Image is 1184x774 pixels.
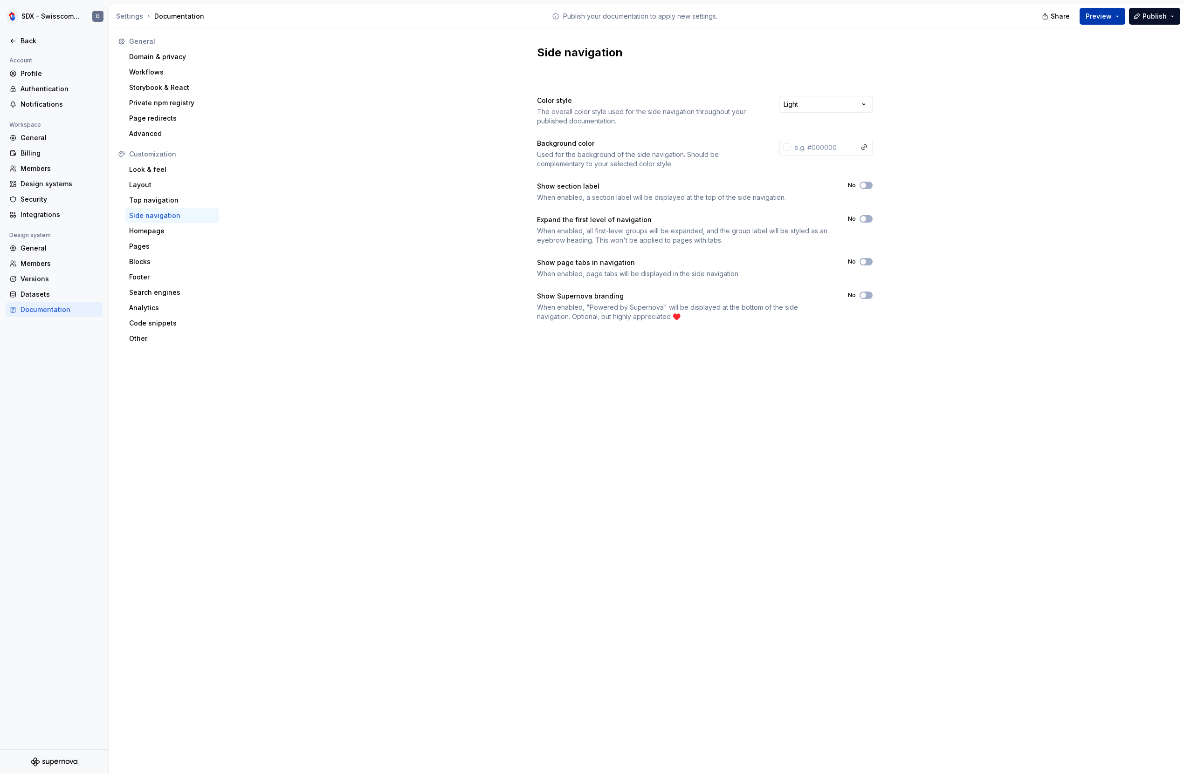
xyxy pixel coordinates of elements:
a: Integrations [6,207,103,222]
a: Security [6,192,103,207]
div: Integrations [21,210,99,219]
div: Customization [129,149,215,159]
div: Design systems [21,179,99,189]
div: Used for the background of the side navigation. Should be complementary to your selected color st... [537,150,763,169]
div: Back [21,36,99,46]
a: Page redirects [125,111,219,126]
p: Publish your documentation to apply new settings. [563,12,717,21]
div: Top navigation [129,196,215,205]
button: Preview [1080,8,1125,25]
div: When enabled, "Powered by Supernova" will be displayed at the bottom of the side navigation. Opti... [537,303,831,321]
div: Look & feel [129,165,215,174]
div: When enabled, a section label will be displayed at the top of the side navigation. [537,193,831,202]
div: Expand the first level of navigation [537,215,831,224]
div: General [21,133,99,143]
div: Layout [129,180,215,190]
div: Code snippets [129,319,215,328]
a: Members [6,256,103,271]
div: Documentation [21,305,99,314]
a: Other [125,331,219,346]
a: General [6,130,103,145]
a: Workflows [125,65,219,80]
span: Publish [1143,12,1167,21]
button: Settings [116,12,143,21]
div: Color style [537,96,763,105]
a: Search engines [125,285,219,300]
a: Notifications [6,97,103,112]
div: Security [21,195,99,204]
div: Advanced [129,129,215,138]
div: Footer [129,272,215,282]
input: e.g. #000000 [791,139,856,156]
a: Look & feel [125,162,219,177]
button: Publish [1129,8,1180,25]
a: Billing [6,146,103,161]
a: Versions [6,272,103,286]
div: Authentication [21,84,99,94]
a: Side navigation [125,208,219,223]
a: Footer [125,270,219,285]
a: Back [6,34,103,48]
svg: Supernova Logo [31,757,77,767]
a: Pages [125,239,219,254]
label: No [848,292,856,299]
div: Datasets [21,290,99,299]
div: Domain & privacy [129,52,215,61]
div: Versions [21,274,99,284]
div: SDX - Swisscom Digital Experience [21,12,81,21]
div: Design system [6,230,55,241]
div: Workflows [129,68,215,77]
div: Homepage [129,226,215,236]
a: Domain & privacy [125,49,219,64]
div: Members [21,164,99,173]
div: Search engines [129,288,215,297]
div: D [96,13,100,20]
a: Layout [125,177,219,192]
a: Authentication [6,81,103,96]
a: Design systems [6,177,103,191]
div: Documentation [116,12,221,21]
div: The overall color style used for the side navigation throughout your published documentation. [537,107,763,126]
div: Account [6,55,36,66]
span: Share [1051,12,1070,21]
a: Documentation [6,302,103,317]
a: Profile [6,66,103,81]
div: Other [129,334,215,343]
label: No [848,258,856,265]
button: SDX - Swisscom Digital ExperienceD [2,6,106,27]
a: Datasets [6,287,103,302]
div: Show page tabs in navigation [537,258,831,267]
div: When enabled, page tabs will be displayed in the side navigation. [537,269,831,278]
a: General [6,241,103,256]
a: Analytics [125,300,219,315]
label: No [848,182,856,189]
div: General [21,244,99,253]
div: When enabled, all first-level groups will be expanded, and the group label will be styled as an e... [537,226,831,245]
div: Workspace [6,119,45,130]
div: Background color [537,139,763,148]
a: Code snippets [125,316,219,331]
div: Billing [21,149,99,158]
div: Members [21,259,99,268]
a: Storybook & React [125,80,219,95]
a: Private npm registry [125,95,219,110]
a: Members [6,161,103,176]
div: Pages [129,242,215,251]
a: Top navigation [125,193,219,208]
div: Profile [21,69,99,78]
div: Private npm registry [129,98,215,108]
div: Blocks [129,257,215,266]
a: Advanced [125,126,219,141]
a: Homepage [125,224,219,238]
button: Share [1037,8,1076,25]
div: Notifications [21,100,99,109]
label: No [848,215,856,223]
div: Show Supernova branding [537,292,831,301]
div: Page redirects [129,114,215,123]
a: Blocks [125,254,219,269]
span: Preview [1086,12,1112,21]
div: Storybook & React [129,83,215,92]
img: fc0ed557-73b3-4f8f-bd58-0c7fdd7a87c5.png [7,11,18,22]
div: General [129,37,215,46]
